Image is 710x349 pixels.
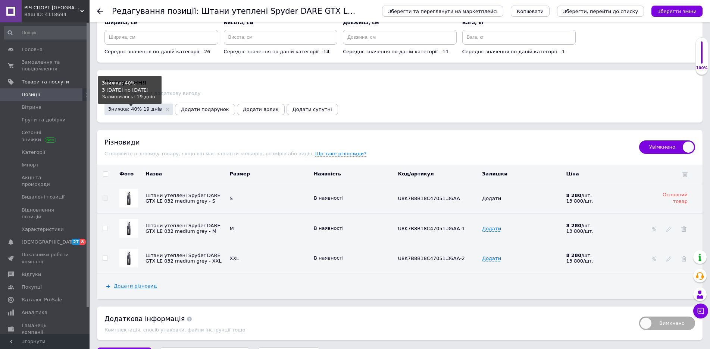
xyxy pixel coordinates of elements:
[343,30,457,45] input: Довжина, см
[657,9,697,14] i: Зберегти зміни
[104,48,218,55] div: Середнє значення по даній категорії - 26
[293,107,332,112] span: Додати супутні
[104,20,138,25] span: Ширина, см
[639,140,695,154] span: Увімкнено
[396,183,481,213] td: Дані основного товару
[22,239,77,245] span: [DEMOGRAPHIC_DATA]
[114,283,157,289] span: Додати різновид
[564,183,649,213] td: Дані основного товару
[237,104,285,115] button: Додати ярлик
[482,196,501,201] span: Дані основного товару
[104,151,315,156] span: Створюйте різновиду товару, якщо він має варіанти кольорів, розмірів або видів.
[108,107,162,111] span: Знижка: 40% 19 днів
[693,304,708,318] button: Чат з покупцем
[312,165,396,183] th: Наявність
[102,87,148,93] nobr: З [DATE] по [DATE]
[566,253,636,258] div: / шт.
[104,137,632,147] div: Різновиди
[287,104,338,115] button: Додати супутні
[696,66,708,71] div: 100%
[144,165,228,183] th: Назва
[557,6,644,17] button: Зберегти, перейти до списку
[22,296,62,303] span: Каталог ProSale
[104,91,695,96] div: Давайте покупцям додаткову вигоду
[224,48,338,55] div: Середнє значення по даній категорії - 14
[228,183,312,213] td: Дані основного товару
[398,256,465,261] span: U8K7B8B18C47051.36AA-2
[382,6,503,17] button: Зберегти та переглянути на маркетплейсі
[22,162,39,168] span: Імпорт
[224,20,254,25] span: Висота, см
[566,228,636,234] div: 13 800 / шт.
[566,193,582,198] b: 8 280
[146,223,220,234] span: Назву успадковано від основного товару
[22,309,47,316] span: Аналітика
[398,196,460,201] span: U8K7B8B18C47051.36AA
[343,20,379,25] span: Довжина, см
[22,207,69,220] span: Відновлення позицій
[22,91,40,98] span: Позиції
[517,9,544,14] span: Копіювати
[80,239,86,245] span: 8
[566,258,636,264] div: 13 800 / шт.
[388,9,497,14] span: Зберегти та переглянути на маркетплейсі
[7,7,228,46] body: Редактор, 5DEFD177-7E4E-4C27-B18D-68E5F8861B8C
[314,195,344,201] span: В наявності
[22,104,41,111] span: Вітрина
[104,30,218,45] input: Ширина, см
[22,251,69,265] span: Показники роботи компанії
[563,9,638,14] i: Зберегти, перейти до списку
[663,192,688,204] span: Основний товар
[462,48,576,55] div: Середнє значення по даній категорії - 1
[97,8,103,14] div: Повернутися назад
[314,225,344,231] span: В наявності
[462,20,484,25] span: Вага, кг
[566,223,636,228] div: / шт.
[230,196,233,201] span: S
[22,194,65,200] span: Видалені позиції
[7,7,228,46] p: Классические брюки DARE GTX LE предназначены для катания на горных лыжах и имеют водонепроницаему...
[312,183,396,213] td: Дані основного товару
[114,165,144,183] th: Фото
[482,256,501,261] span: Додати
[146,193,220,204] span: Штани утеплені Spyder DARE GTX LE 032 medium grey - S
[482,226,501,232] span: Додати
[22,322,69,336] span: Гаманець компанії
[181,107,229,112] span: Додати подарунок
[566,223,582,228] b: 8 280
[22,226,64,233] span: Характеристики
[22,59,69,72] span: Замовлення та повідомлення
[22,271,41,278] span: Відгуки
[22,149,45,156] span: Категорії
[22,284,42,291] span: Покупці
[22,79,69,85] span: Товари та послуги
[566,193,647,198] div: / шт.
[104,77,695,87] div: Просування
[7,7,228,46] p: Класичні штани DARE GTX LE призначені для катання на гірських лижах і мають водонепроникну / пові...
[224,30,338,45] input: Висота, см
[396,165,481,183] th: Код/артикул
[104,314,632,323] div: Додаткова інформація
[566,198,647,204] div: 13 800 / шт.
[511,6,550,17] button: Копіювати
[480,165,564,183] th: Залишки
[314,255,344,261] span: В наявності
[112,7,437,16] h1: Редагування позиції: Штани утеплені Spyder DARE GTX LE 032 medium grey - S
[651,6,703,17] button: Зберегти зміни
[398,226,465,231] span: U8K7B8B18C47051.36AA-1
[22,174,69,188] span: Акції та промокоди
[639,317,695,330] span: Вимкнено
[146,253,222,264] span: Назву успадковано від основного товару
[24,11,90,18] div: Ваш ID: 4118694
[230,226,234,231] span: M
[343,48,457,55] div: Середнє значення по даній категорії - 11
[230,171,250,177] span: Размер
[22,46,43,53] span: Головна
[230,256,239,261] span: XXL
[243,107,279,112] span: Додати ярлик
[22,117,66,123] span: Групи та добірки
[4,26,88,39] input: Пошук
[24,4,80,11] span: РІЧ СПОРТ ВІННИЦЯ
[566,253,582,258] b: 8 280
[315,151,367,157] span: Що таке різновиди?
